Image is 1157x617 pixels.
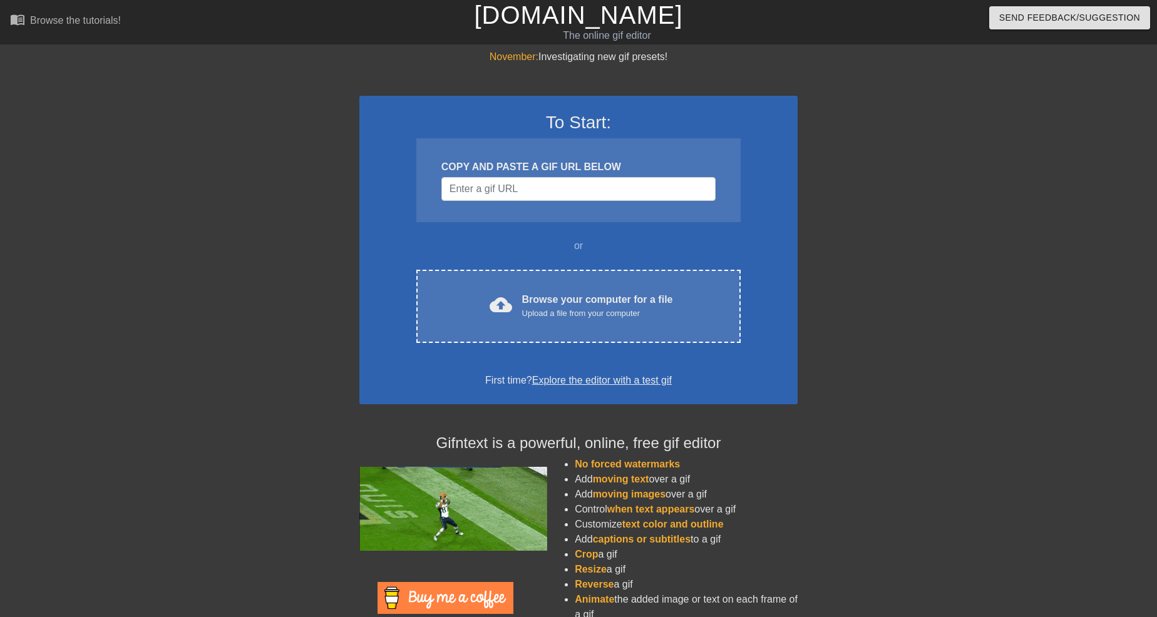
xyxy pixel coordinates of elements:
[575,472,798,487] li: Add over a gif
[593,534,691,544] span: captions or subtitles
[575,487,798,502] li: Add over a gif
[10,12,25,27] span: menu_book
[441,160,716,175] div: COPY AND PASTE A GIF URL BELOW
[392,28,822,43] div: The online gif editor
[490,293,512,316] span: cloud_upload
[522,292,673,320] div: Browse your computer for a file
[392,238,765,253] div: or
[575,532,798,547] li: Add to a gif
[490,51,538,62] span: November:
[989,6,1150,29] button: Send Feedback/Suggestion
[441,177,716,201] input: Username
[575,562,798,577] li: a gif
[532,375,672,385] a: Explore the editor with a test gif
[575,577,798,592] li: a gif
[376,112,781,133] h3: To Start:
[575,459,680,469] span: No forced watermarks
[575,579,614,589] span: Reverse
[593,489,666,499] span: moving images
[575,502,798,517] li: Control over a gif
[378,582,513,614] img: Buy Me A Coffee
[522,307,673,320] div: Upload a file from your computer
[376,373,781,388] div: First time?
[575,594,614,604] span: Animate
[30,15,121,26] div: Browse the tutorials!
[593,474,649,484] span: moving text
[575,547,798,562] li: a gif
[622,519,724,529] span: text color and outline
[607,504,695,514] span: when text appears
[359,467,547,551] img: football_small.gif
[474,1,682,29] a: [DOMAIN_NAME]
[359,49,798,64] div: Investigating new gif presets!
[10,12,121,31] a: Browse the tutorials!
[359,434,798,452] h4: Gifntext is a powerful, online, free gif editor
[575,517,798,532] li: Customize
[999,10,1140,26] span: Send Feedback/Suggestion
[575,549,598,559] span: Crop
[575,564,607,574] span: Resize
